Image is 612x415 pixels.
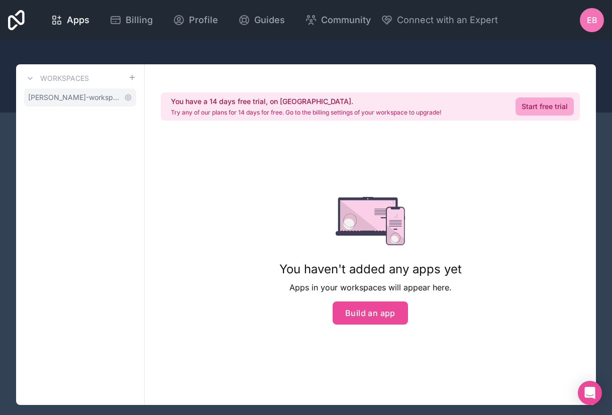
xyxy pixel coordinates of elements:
[171,96,441,107] h2: You have a 14 days free trial, on [GEOGRAPHIC_DATA].
[336,197,405,245] img: empty state
[321,13,371,27] span: Community
[40,73,89,83] h3: Workspaces
[67,13,89,27] span: Apps
[279,261,462,277] h1: You haven't added any apps yet
[516,97,574,116] a: Start free trial
[126,13,153,27] span: Billing
[587,14,597,26] span: eB
[230,9,293,31] a: Guides
[279,281,462,293] p: Apps in your workspaces will appear here.
[189,13,218,27] span: Profile
[297,9,379,31] a: Community
[381,13,498,27] button: Connect with an Expert
[24,72,89,84] a: Workspaces
[578,381,602,405] div: Open Intercom Messenger
[165,9,226,31] a: Profile
[333,301,408,325] button: Build an app
[28,92,120,102] span: [PERSON_NAME]-workspace
[43,9,97,31] a: Apps
[24,88,136,107] a: [PERSON_NAME]-workspace
[254,13,285,27] span: Guides
[171,109,441,117] p: Try any of our plans for 14 days for free. Go to the billing settings of your workspace to upgrade!
[101,9,161,31] a: Billing
[397,13,498,27] span: Connect with an Expert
